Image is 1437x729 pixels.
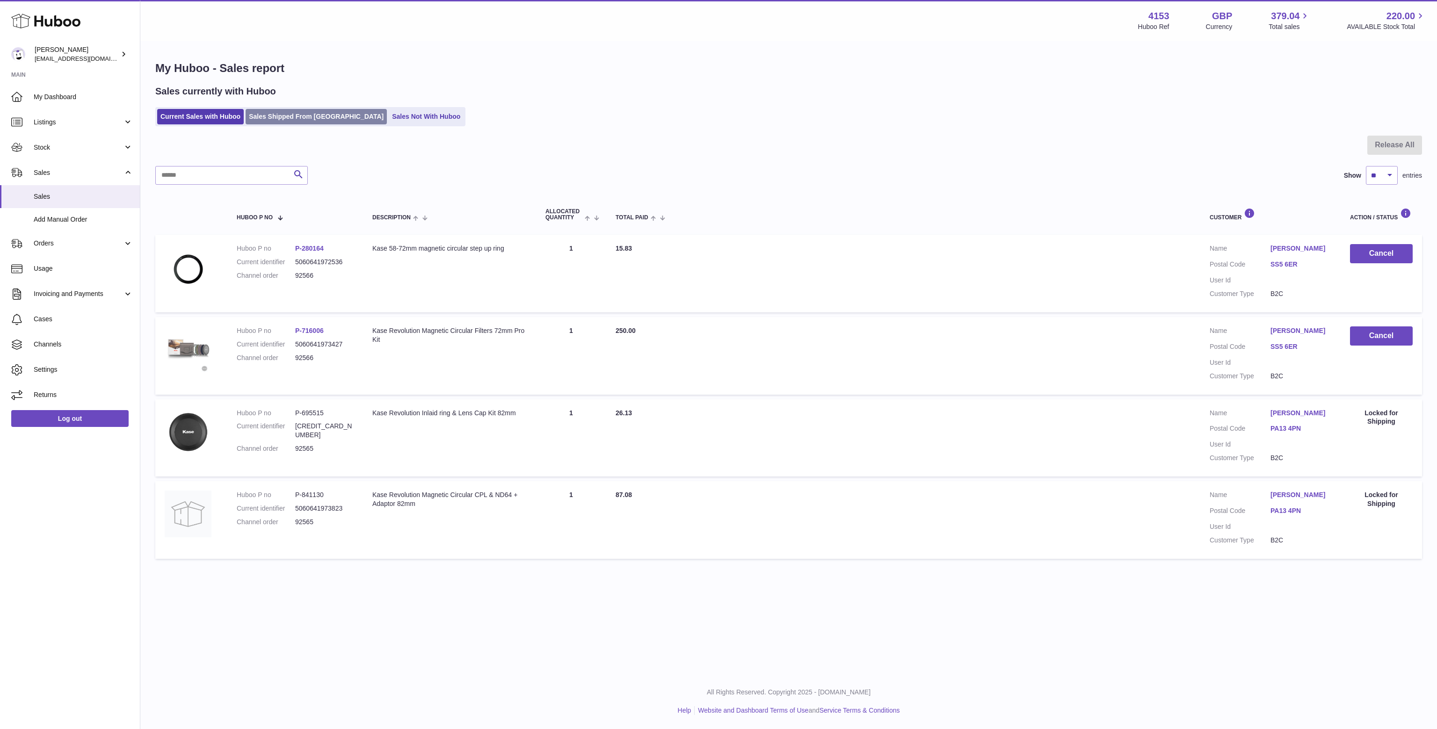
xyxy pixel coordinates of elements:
[165,326,211,373] img: 72mm-Pro-Revolution-copy.jpg
[1210,536,1270,545] dt: Customer Type
[1350,409,1413,426] div: Locked for Shipping
[237,491,295,499] dt: Huboo P no
[148,688,1430,697] p: All Rights Reserved. Copyright 2025 - [DOMAIN_NAME]
[35,55,138,62] span: [EMAIL_ADDRESS][DOMAIN_NAME]
[372,326,527,344] div: Kase Revolution Magnetic Circular Filters 72mm Pro Kit
[295,245,324,252] a: P-280164
[1270,536,1331,545] dd: B2C
[1210,409,1270,420] dt: Name
[698,707,808,714] a: Website and Dashboard Terms of Use
[34,215,133,224] span: Add Manual Order
[295,271,354,280] dd: 92566
[616,491,632,498] span: 87.08
[536,235,606,312] td: 1
[1270,409,1331,418] a: [PERSON_NAME]
[237,326,295,335] dt: Huboo P no
[389,109,464,124] a: Sales Not With Huboo
[1206,22,1233,31] div: Currency
[820,707,900,714] a: Service Terms & Conditions
[237,215,273,221] span: Huboo P no
[678,707,691,714] a: Help
[1212,10,1232,22] strong: GBP
[1347,22,1426,31] span: AVAILABLE Stock Total
[295,518,354,527] dd: 92565
[1210,372,1270,381] dt: Customer Type
[1210,424,1270,435] dt: Postal Code
[34,340,133,349] span: Channels
[1270,372,1331,381] dd: B2C
[1270,289,1331,298] dd: B2C
[237,504,295,513] dt: Current identifier
[295,327,324,334] a: P-716006
[1210,289,1270,298] dt: Customer Type
[295,444,354,453] dd: 92565
[237,258,295,267] dt: Current identifier
[1270,454,1331,462] dd: B2C
[536,317,606,395] td: 1
[372,409,527,418] div: Kase Revolution Inlaid ring & Lens Cap Kit 82mm
[295,340,354,349] dd: 5060641973427
[1210,440,1270,449] dt: User Id
[165,491,211,537] img: no-photo-large.jpg
[237,244,295,253] dt: Huboo P no
[237,422,295,440] dt: Current identifier
[1148,10,1169,22] strong: 4153
[165,409,211,455] img: magnetic-lens-cap1.jpg
[1210,491,1270,502] dt: Name
[34,168,123,177] span: Sales
[295,422,354,440] dd: [CREDIT_CARD_NUMBER]
[536,481,606,559] td: 1
[237,409,295,418] dt: Huboo P no
[695,706,900,715] li: and
[34,264,133,273] span: Usage
[11,47,25,61] img: sales@kasefilters.com
[295,258,354,267] dd: 5060641972536
[246,109,387,124] a: Sales Shipped From [GEOGRAPHIC_DATA]
[372,244,527,253] div: Kase 58-72mm magnetic circular step up ring
[1270,491,1331,499] a: [PERSON_NAME]
[1350,208,1413,221] div: Action / Status
[616,245,632,252] span: 15.83
[1210,208,1331,221] div: Customer
[372,215,411,221] span: Description
[1350,244,1413,263] button: Cancel
[1138,22,1169,31] div: Huboo Ref
[1210,506,1270,518] dt: Postal Code
[1386,10,1415,22] span: 220.00
[157,109,244,124] a: Current Sales with Huboo
[1270,424,1331,433] a: PA13 4PN
[1350,326,1413,346] button: Cancel
[1402,171,1422,180] span: entries
[237,271,295,280] dt: Channel order
[1210,260,1270,271] dt: Postal Code
[616,409,632,417] span: 26.13
[1269,22,1310,31] span: Total sales
[35,45,119,63] div: [PERSON_NAME]
[536,399,606,477] td: 1
[372,491,527,508] div: Kase Revolution Magnetic Circular CPL & ND64 + Adaptor 82mm
[34,365,133,374] span: Settings
[11,410,129,427] a: Log out
[1210,326,1270,338] dt: Name
[545,209,582,221] span: ALLOCATED Quantity
[1271,10,1299,22] span: 379.04
[616,327,636,334] span: 250.00
[295,491,354,499] dd: P-841130
[1347,10,1426,31] a: 220.00 AVAILABLE Stock Total
[1270,326,1331,335] a: [PERSON_NAME]
[34,289,123,298] span: Invoicing and Payments
[295,354,354,362] dd: 92566
[34,192,133,201] span: Sales
[1210,454,1270,462] dt: Customer Type
[1210,342,1270,354] dt: Postal Code
[34,143,123,152] span: Stock
[237,340,295,349] dt: Current identifier
[34,118,123,127] span: Listings
[616,215,648,221] span: Total paid
[237,444,295,453] dt: Channel order
[295,504,354,513] dd: 5060641973823
[237,354,295,362] dt: Channel order
[1269,10,1310,31] a: 379.04 Total sales
[155,85,276,98] h2: Sales currently with Huboo
[237,518,295,527] dt: Channel order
